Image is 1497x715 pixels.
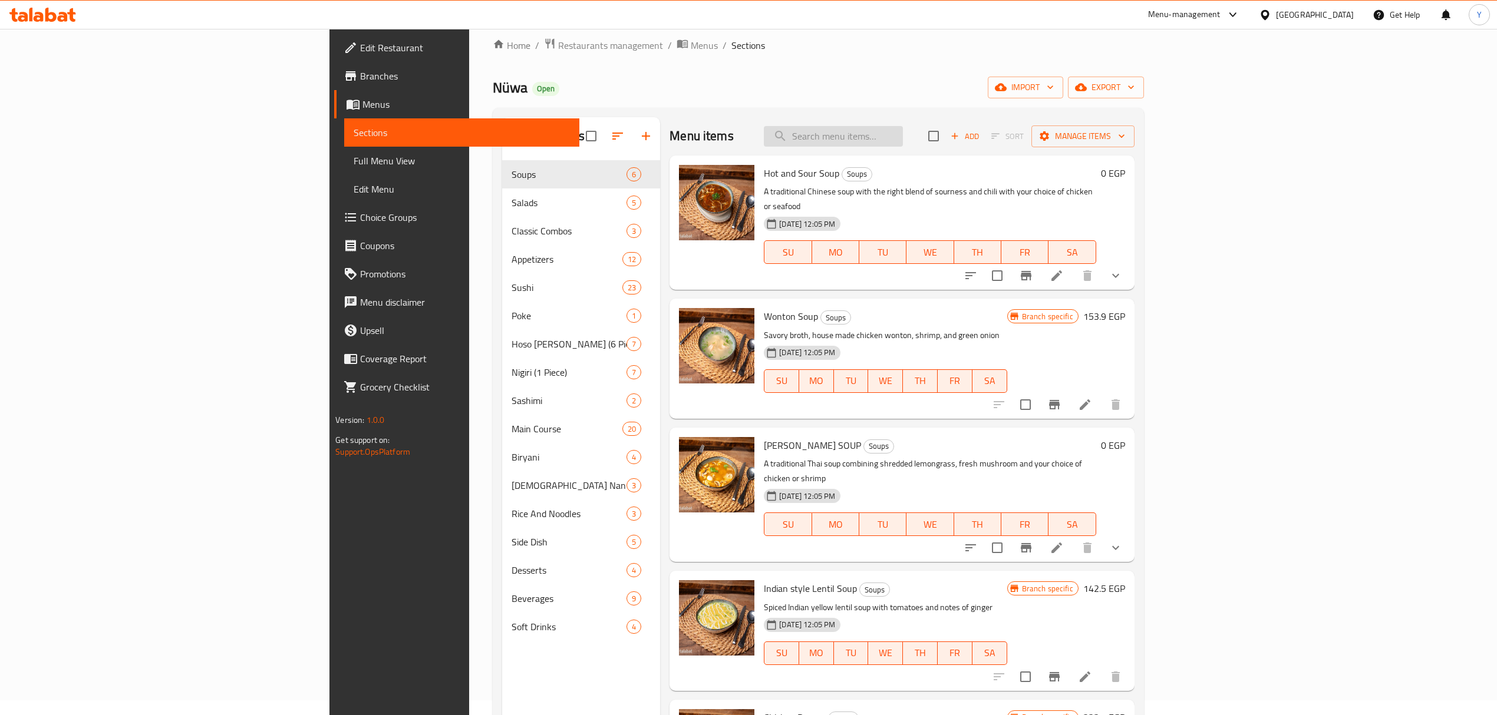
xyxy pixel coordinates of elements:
[627,450,641,464] div: items
[362,97,570,111] span: Menus
[957,534,985,562] button: sort-choices
[1001,240,1048,264] button: FR
[1109,269,1123,283] svg: Show Choices
[769,644,794,661] span: SU
[334,203,579,231] a: Choice Groups
[804,372,829,389] span: MO
[1031,125,1135,147] button: Manage items
[1041,129,1125,144] span: Manage items
[906,240,954,264] button: WE
[1102,390,1130,419] button: delete
[627,224,641,238] div: items
[512,450,627,464] span: Biryani
[921,124,946,148] span: Select section
[842,167,872,181] div: Soups
[1148,8,1221,22] div: Menu-management
[627,339,641,350] span: 7
[677,38,718,53] a: Menus
[863,439,894,454] div: Soups
[723,38,727,52] li: /
[670,127,734,145] h2: Menu items
[1006,516,1044,533] span: FR
[764,164,839,182] span: Hot and Sour Soup
[1078,670,1092,684] a: Edit menu item
[627,167,641,181] div: items
[903,369,938,393] button: TH
[627,367,641,378] span: 7
[335,412,364,428] span: Version:
[502,155,660,646] nav: Menu sections
[627,565,641,576] span: 4
[1101,437,1125,454] h6: 0 EGP
[512,507,627,521] div: Rice And Noodles
[354,182,570,196] span: Edit Menu
[908,644,933,661] span: TH
[627,393,641,408] div: items
[1276,8,1354,21] div: [GEOGRAPHIC_DATA]
[799,369,834,393] button: MO
[911,244,949,261] span: WE
[1040,663,1069,691] button: Branch-specific-item
[512,620,627,634] span: Soft Drinks
[627,480,641,491] span: 3
[502,330,660,358] div: Hoso [PERSON_NAME] (6 Pieces)7
[512,196,627,210] div: Salads
[957,261,985,290] button: sort-choices
[988,77,1063,98] button: import
[764,600,1007,615] p: Spiced Indian yellow lentil soup with tomatoes and notes of ginger
[627,535,641,549] div: items
[839,372,864,389] span: TU
[627,310,641,322] span: 1
[1073,534,1102,562] button: delete
[668,38,672,52] li: /
[334,62,579,90] a: Branches
[906,512,954,536] button: WE
[512,280,622,294] div: Sushi
[627,452,641,463] span: 4
[954,240,1001,264] button: TH
[627,508,641,519] span: 3
[764,307,818,325] span: Wonton Soup
[972,369,1007,393] button: SA
[544,38,663,53] a: Restaurants management
[954,512,1001,536] button: TH
[512,393,627,408] span: Sashimi
[334,90,579,118] a: Menus
[1101,165,1125,181] h6: 0 EGP
[502,471,660,499] div: [DEMOGRAPHIC_DATA] Nan Bread3
[627,365,641,379] div: items
[764,328,1007,343] p: Savory broth, house made chicken wonton, shrimp, and green onion
[842,167,872,181] span: Soups
[903,641,938,665] button: TH
[864,244,902,261] span: TU
[627,478,641,492] div: items
[1017,311,1078,322] span: Branch specific
[1477,8,1482,21] span: Y
[512,167,627,181] span: Soups
[1012,261,1040,290] button: Branch-specific-item
[1083,580,1125,597] h6: 142.5 EGP
[334,373,579,401] a: Grocery Checklist
[512,309,627,323] span: Poke
[502,386,660,415] div: Sashimi2
[354,154,570,168] span: Full Menu View
[868,369,903,393] button: WE
[622,422,641,436] div: items
[360,295,570,309] span: Menu disclaimer
[512,252,622,266] div: Appetizers
[774,347,840,358] span: [DATE] 12:05 PM
[360,267,570,281] span: Promotions
[627,197,641,208] span: 5
[334,288,579,316] a: Menu disclaimer
[1017,583,1078,594] span: Branch specific
[512,535,627,549] span: Side Dish
[502,556,660,584] div: Desserts4
[344,118,579,147] a: Sections
[679,165,754,240] img: Hot and Sour Soup
[627,196,641,210] div: items
[972,641,1007,665] button: SA
[360,210,570,224] span: Choice Groups
[1048,240,1096,264] button: SA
